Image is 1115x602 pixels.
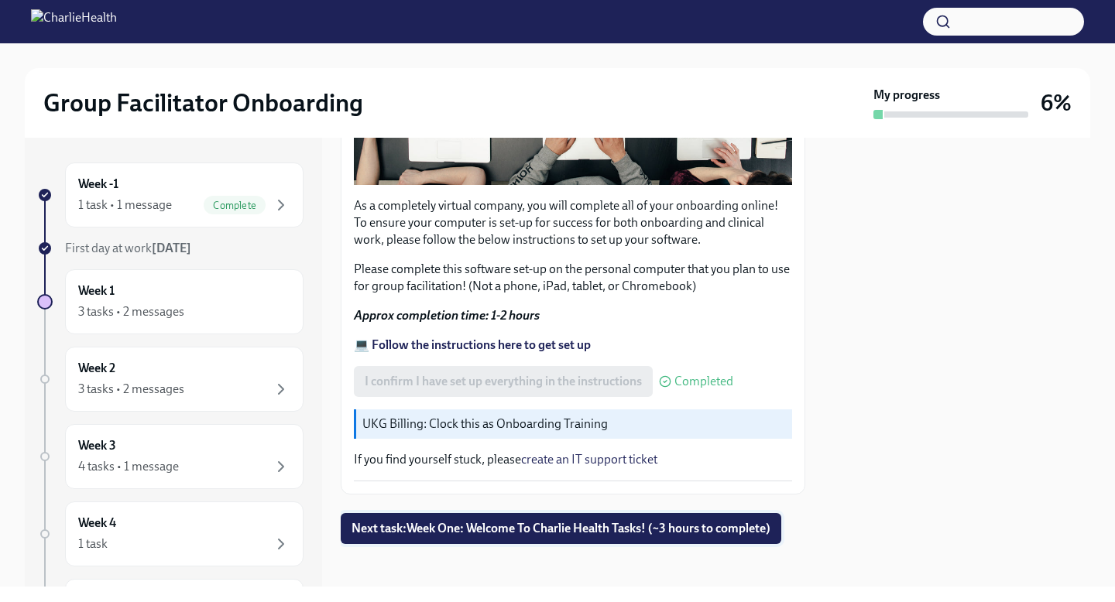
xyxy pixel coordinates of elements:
[521,452,657,467] a: create an IT support ticket
[362,416,786,433] p: UKG Billing: Clock this as Onboarding Training
[354,261,792,295] p: Please complete this software set-up on the personal computer that you plan to use for group faci...
[37,162,304,227] a: Week -11 task • 1 messageComplete
[873,87,940,104] strong: My progress
[78,535,108,552] div: 1 task
[78,197,172,214] div: 1 task • 1 message
[204,200,266,211] span: Complete
[152,241,191,255] strong: [DATE]
[37,501,304,566] a: Week 41 task
[674,375,733,388] span: Completed
[78,437,116,454] h6: Week 3
[78,176,118,193] h6: Week -1
[37,269,304,334] a: Week 13 tasks • 2 messages
[354,451,792,468] p: If you find yourself stuck, please
[37,240,304,257] a: First day at work[DATE]
[31,9,117,34] img: CharlieHealth
[78,360,115,377] h6: Week 2
[354,308,540,323] strong: Approx completion time: 1-2 hours
[78,515,116,532] h6: Week 4
[341,513,781,544] button: Next task:Week One: Welcome To Charlie Health Tasks! (~3 hours to complete)
[37,424,304,489] a: Week 34 tasks • 1 message
[354,197,792,248] p: As a completely virtual company, you will complete all of your onboarding online! To ensure your ...
[65,241,191,255] span: First day at work
[352,521,770,536] span: Next task : Week One: Welcome To Charlie Health Tasks! (~3 hours to complete)
[37,347,304,412] a: Week 23 tasks • 2 messages
[1041,89,1072,117] h3: 6%
[354,337,591,352] a: 💻 Follow the instructions here to get set up
[43,87,363,118] h2: Group Facilitator Onboarding
[78,282,115,299] h6: Week 1
[78,303,184,320] div: 3 tasks • 2 messages
[78,458,179,475] div: 4 tasks • 1 message
[78,381,184,398] div: 3 tasks • 2 messages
